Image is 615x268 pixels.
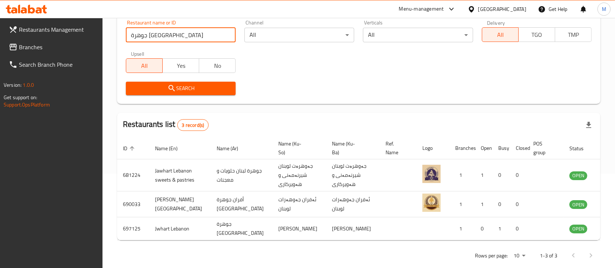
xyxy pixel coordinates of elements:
td: 681224 [117,159,149,191]
td: 0 [475,217,492,240]
th: Branches [449,137,475,159]
button: TMP [555,27,592,42]
div: All [244,28,354,42]
button: All [126,58,163,73]
span: ID [123,144,137,153]
td: Jawhart Lebanon sweets & pastries [149,159,211,191]
input: Search for restaurant name or ID.. [126,28,236,42]
div: Menu-management [399,5,444,13]
span: M [602,5,606,13]
div: All [363,28,473,42]
th: Busy [492,137,510,159]
a: Support.OpsPlatform [4,100,50,109]
td: [PERSON_NAME] [272,217,326,240]
img: Jawhart Lebanon sweets & pastries [422,165,441,183]
td: 0 [510,217,527,240]
td: جەوهرەت لوبنان شیرنەمەنی و هەویرکاری [326,159,380,191]
td: 1 [475,159,492,191]
span: Search Branch Phone [19,60,97,69]
button: No [199,58,236,73]
div: Rows per page: [511,250,528,261]
td: 0 [492,159,510,191]
td: ئەفران جەوهەرات لوبنان [326,191,380,217]
span: TGO [522,30,552,40]
a: Search Branch Phone [3,56,103,73]
button: Yes [162,58,199,73]
span: Name (En) [155,144,187,153]
span: All [129,61,160,71]
th: Open [475,137,492,159]
button: All [482,27,519,42]
span: Ref. Name [386,139,408,157]
p: 1-3 of 3 [540,251,557,260]
label: Upsell [131,51,144,56]
span: 1.0.0 [23,80,34,90]
th: Closed [510,137,527,159]
span: Search [132,84,230,93]
th: Logo [417,137,449,159]
span: Get support on: [4,93,37,102]
td: [PERSON_NAME] [326,217,380,240]
td: 1 [492,217,510,240]
td: 1 [449,217,475,240]
td: 0 [510,191,527,217]
td: جەوهرەت لوبنان شیرنەمەنی و هەویرکاری [272,159,326,191]
td: ئەفران جەوهەرات لوبنان [272,191,326,217]
span: 3 record(s) [178,122,209,129]
span: OPEN [569,171,587,180]
span: TMP [558,30,589,40]
span: Branches [19,43,97,51]
span: Name (Ku-So) [278,139,317,157]
td: [PERSON_NAME] [GEOGRAPHIC_DATA] [149,191,211,217]
span: POS group [533,139,555,157]
a: Restaurants Management [3,21,103,38]
button: Search [126,82,236,95]
p: Rows per page: [475,251,508,260]
td: 0 [510,159,527,191]
td: 0 [492,191,510,217]
td: Jwhart Lebanon [149,217,211,240]
span: Version: [4,80,22,90]
a: Branches [3,38,103,56]
td: 697125 [117,217,149,240]
span: Name (Ar) [217,144,248,153]
td: جوهرة [GEOGRAPHIC_DATA] [211,217,272,240]
td: 1 [449,191,475,217]
td: جوهرة لبنان حلويات و معجنات [211,159,272,191]
span: OPEN [569,225,587,233]
div: [GEOGRAPHIC_DATA] [478,5,526,13]
span: Restaurants Management [19,25,97,34]
td: 690033 [117,191,149,217]
span: OPEN [569,201,587,209]
span: Status [569,144,593,153]
td: 1 [449,159,475,191]
span: All [485,30,516,40]
span: No [202,61,233,71]
button: TGO [518,27,555,42]
span: Name (Ku-Ba) [332,139,371,157]
span: Yes [166,61,196,71]
div: OPEN [569,225,587,233]
td: أفران جوهرة [GEOGRAPHIC_DATA] [211,191,272,217]
div: OPEN [569,200,587,209]
h2: Restaurants list [123,119,209,131]
label: Delivery [487,20,505,25]
td: 1 [475,191,492,217]
img: Afran Jawharat Lebanon [422,194,441,212]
